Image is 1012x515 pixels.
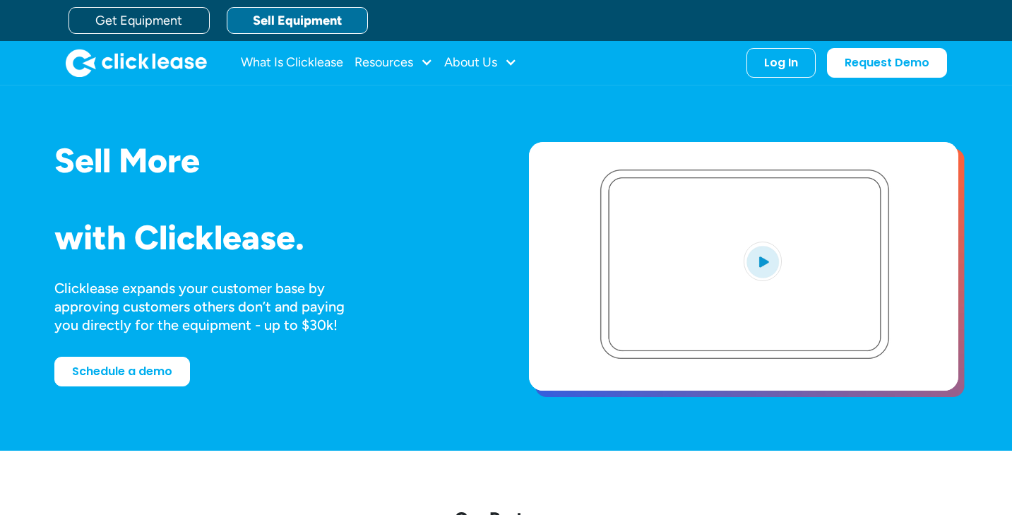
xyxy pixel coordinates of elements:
h1: Sell More [54,142,484,179]
a: Sell Equipment [227,7,368,34]
a: Request Demo [827,48,947,78]
img: Blue play button logo on a light blue circular background [744,242,782,281]
a: Schedule a demo [54,357,190,386]
div: Log In [764,56,798,70]
a: open lightbox [529,142,958,391]
div: About Us [444,49,517,77]
a: What Is Clicklease [241,49,343,77]
div: Clicklease expands your customer base by approving customers others don’t and paying you directly... [54,279,371,334]
h1: with Clicklease. [54,219,484,256]
div: Resources [355,49,433,77]
img: Clicklease logo [66,49,207,77]
a: home [66,49,207,77]
a: Get Equipment [69,7,210,34]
